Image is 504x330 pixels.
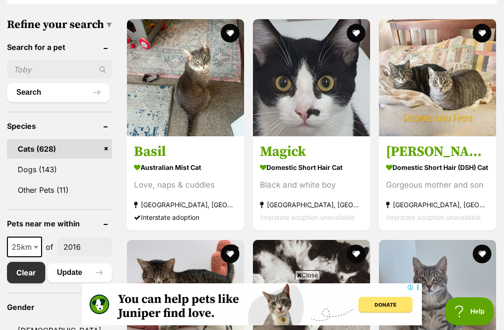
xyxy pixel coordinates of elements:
[473,245,491,263] button: favourite
[8,240,41,253] span: 25km
[134,199,237,211] strong: [GEOGRAPHIC_DATA], [GEOGRAPHIC_DATA]
[386,214,481,222] span: Interstate adoption unavailable
[48,263,112,282] button: Update
[260,199,363,211] strong: [GEOGRAPHIC_DATA], [GEOGRAPHIC_DATA]
[386,179,489,192] div: Gorgeous mother and son
[221,24,239,42] button: favourite
[7,237,42,257] span: 25km
[7,18,112,31] h3: Refine your search
[7,83,110,102] button: Search
[7,139,112,159] a: Cats (628)
[347,24,365,42] button: favourite
[7,122,112,130] header: Species
[347,245,365,263] button: favourite
[82,283,422,325] iframe: Advertisement
[134,179,237,192] div: Love, naps & cuddles
[46,241,53,253] span: of
[260,143,363,161] h3: Magick
[386,143,489,161] h3: [PERSON_NAME] and [PERSON_NAME]
[7,43,112,51] header: Search for a pet
[57,238,112,256] input: postcode
[221,245,239,263] button: favourite
[134,143,237,161] h3: Basil
[127,19,244,136] img: Basil - Australian Mist Cat
[7,303,112,311] header: Gender
[445,297,495,325] iframe: Help Scout Beacon - Open
[7,160,112,179] a: Dogs (143)
[379,19,496,136] img: Fred and George - Domestic Short Hair (DSH) Cat
[7,180,112,200] a: Other Pets (11)
[7,262,45,283] a: Clear
[260,214,355,222] span: Interstate adoption unavailable
[295,270,320,280] span: Close
[260,161,363,175] strong: Domestic Short Hair Cat
[7,61,112,78] input: Toby
[473,24,491,42] button: favourite
[7,219,112,228] header: Pets near me within
[260,179,363,192] div: Black and white boy
[379,136,496,231] a: [PERSON_NAME] and [PERSON_NAME] Domestic Short Hair (DSH) Cat Gorgeous mother and son [GEOGRAPHIC...
[134,211,237,224] div: Interstate adoption
[134,161,237,175] strong: Australian Mist Cat
[386,161,489,175] strong: Domestic Short Hair (DSH) Cat
[386,199,489,211] strong: [GEOGRAPHIC_DATA], [GEOGRAPHIC_DATA]
[253,19,370,136] img: Magick - Domestic Short Hair Cat
[253,136,370,231] a: Magick Domestic Short Hair Cat Black and white boy [GEOGRAPHIC_DATA], [GEOGRAPHIC_DATA] Interstat...
[127,136,244,231] a: Basil Australian Mist Cat Love, naps & cuddles [GEOGRAPHIC_DATA], [GEOGRAPHIC_DATA] Interstate ad...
